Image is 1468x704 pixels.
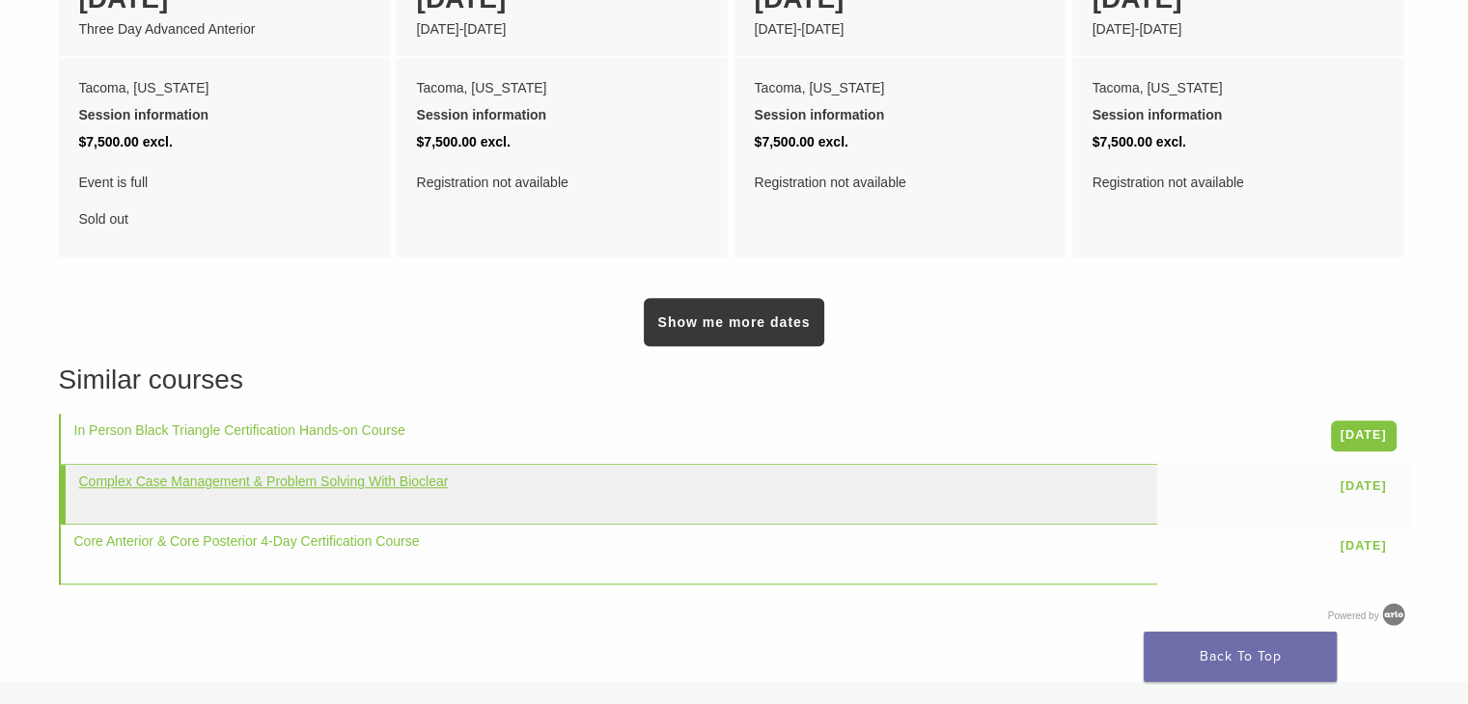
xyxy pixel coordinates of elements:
[755,101,1045,128] div: Session information
[481,134,511,149] span: excl.
[1093,74,1383,101] div: Tacoma, [US_STATE]
[79,74,370,101] div: Tacoma, [US_STATE]
[818,134,848,149] span: excl.
[79,169,370,232] div: Sold out
[79,101,370,128] div: Session information
[79,474,449,489] a: Complex Case Management & Problem Solving With Bioclear
[79,19,370,40] div: Three Day Advanced Anterior
[755,134,815,149] span: $7,500.00
[417,19,707,40] div: [DATE]-[DATE]
[79,169,370,196] span: Event is full
[59,360,1410,400] h3: Similar courses
[417,74,707,101] div: Tacoma, [US_STATE]
[1093,169,1383,196] div: Registration not available
[755,19,1045,40] div: [DATE]-[DATE]
[1331,420,1397,450] a: [DATE]
[74,533,420,549] a: Core Anterior & Core Posterior 4-Day Certification Course
[1093,19,1383,40] div: [DATE]-[DATE]
[755,169,1045,196] div: Registration not available
[644,298,823,346] a: Show me more dates
[1156,134,1186,149] span: excl.
[1331,472,1397,501] a: [DATE]
[1379,600,1408,629] img: Arlo training & Event Software
[417,134,477,149] span: $7,500.00
[755,74,1045,101] div: Tacoma, [US_STATE]
[143,134,173,149] span: excl.
[74,422,405,438] a: In Person Black Triangle Certification Hands-on Course
[417,169,707,196] div: Registration not available
[79,134,139,149] span: $7,500.00
[417,101,707,128] div: Session information
[1093,101,1383,128] div: Session information
[1144,632,1337,682] a: Back To Top
[1328,610,1410,621] a: Powered by
[1093,134,1152,149] span: $7,500.00
[1331,531,1397,561] a: [DATE]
